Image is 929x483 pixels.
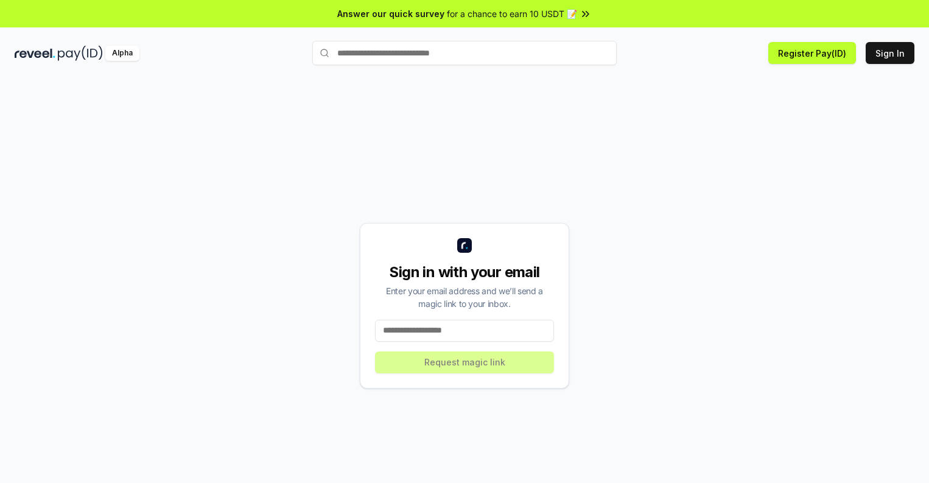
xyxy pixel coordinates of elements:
img: reveel_dark [15,46,55,61]
img: pay_id [58,46,103,61]
span: for a chance to earn 10 USDT 📝 [447,7,577,20]
img: logo_small [457,238,472,253]
div: Sign in with your email [375,263,554,282]
span: Answer our quick survey [337,7,444,20]
div: Alpha [105,46,139,61]
button: Sign In [866,42,914,64]
div: Enter your email address and we’ll send a magic link to your inbox. [375,284,554,310]
button: Register Pay(ID) [768,42,856,64]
